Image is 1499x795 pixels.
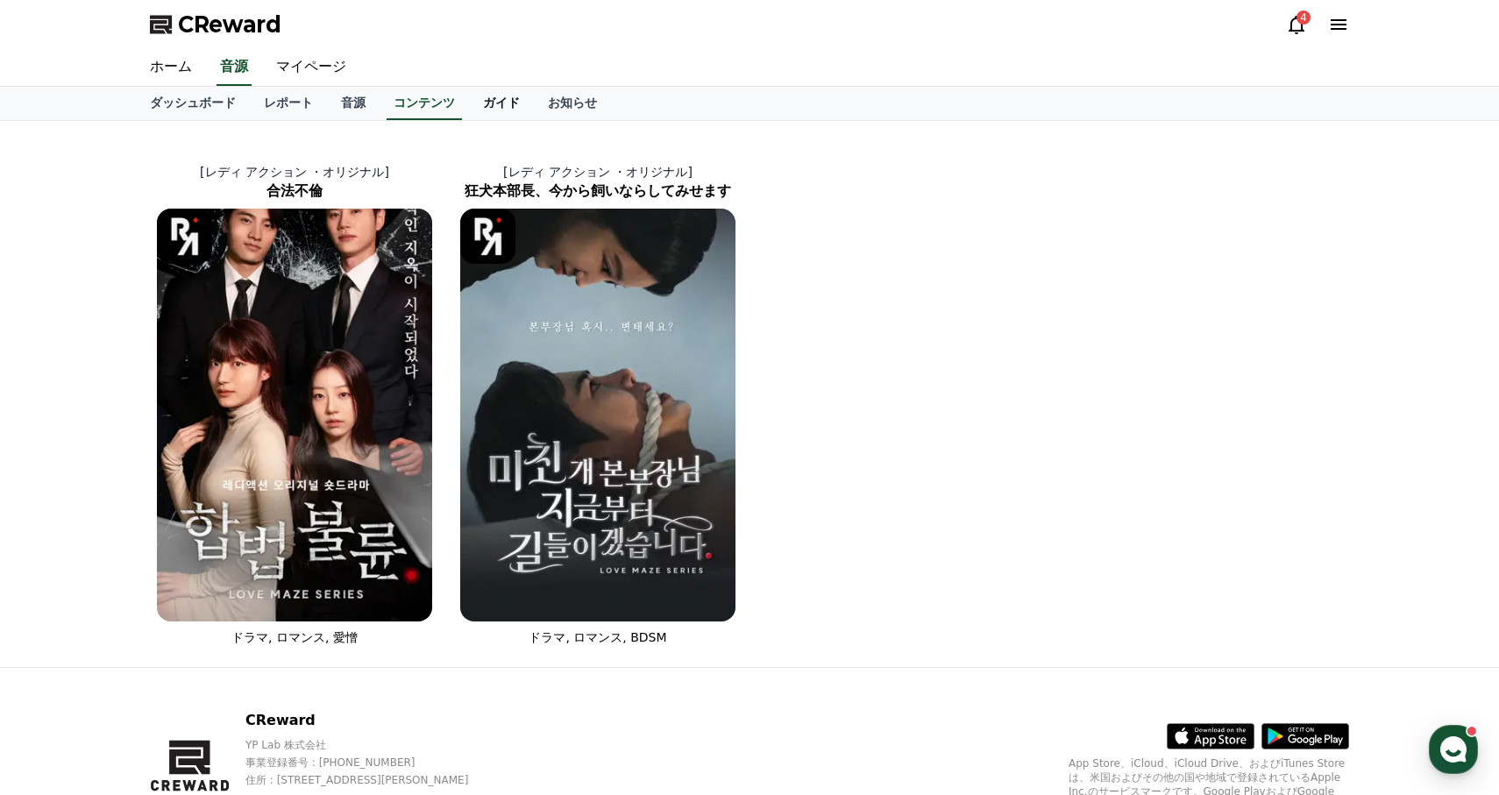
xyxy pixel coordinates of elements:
a: お知らせ [534,87,611,120]
p: [レディ アクション ・オリジナル] [446,163,749,181]
p: [レディ アクション ・オリジナル] [143,163,446,181]
a: 4 [1286,14,1307,35]
a: [レディ アクション ・オリジナル] 狂犬本部長、今から飼いならしてみせます 狂犬本部長、今から飼いならしてみせます [object Object] Logo ドラマ, ロマンス, BDSM [446,149,749,660]
img: 合法不倫 [157,209,432,621]
p: YP Lab 株式会社 [245,738,499,752]
span: チャット [150,583,192,597]
a: CReward [150,11,281,39]
a: [レディ アクション ・オリジナル] 合法不倫 合法不倫 [object Object] Logo ドラマ, ロマンス, 愛憎 [143,149,446,660]
a: ホーム [136,49,206,86]
p: CReward [245,710,499,731]
span: ホーム [45,582,76,596]
div: 4 [1297,11,1311,25]
span: CReward [178,11,281,39]
span: 設定 [271,582,292,596]
img: 狂犬本部長、今から飼いならしてみせます [460,209,735,621]
p: 住所 : [STREET_ADDRESS][PERSON_NAME] [245,773,499,787]
p: 事業登録番号 : [PHONE_NUMBER] [245,756,499,770]
img: [object Object] Logo [157,209,212,264]
a: マイページ [262,49,360,86]
a: ダッシュボード [136,87,250,120]
a: レポート [250,87,327,120]
img: [object Object] Logo [460,209,515,264]
a: コンテンツ [387,87,462,120]
a: 設定 [226,556,337,600]
h2: 合法不倫 [143,181,446,202]
a: 音源 [327,87,380,120]
a: 音源 [217,49,252,86]
a: ホーム [5,556,116,600]
h2: 狂犬本部長、今から飼いならしてみせます [446,181,749,202]
a: チャット [116,556,226,600]
span: ドラマ, ロマンス, BDSM [529,630,666,644]
span: ドラマ, ロマンス, 愛憎 [231,630,358,644]
a: ガイド [469,87,534,120]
